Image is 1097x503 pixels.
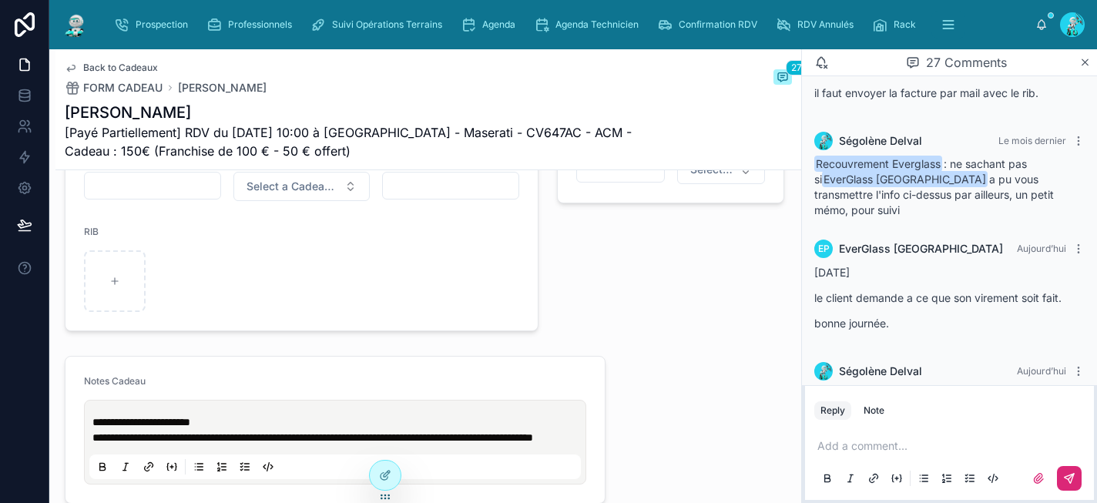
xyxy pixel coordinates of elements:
[65,62,158,74] a: Back to Cadeaux
[83,62,158,74] span: Back to Cadeaux
[814,157,1054,216] span: : ne sachant pas si a pu vous transmettre l'info ci-dessus par ailleurs, un petit mémo, pour suivi
[65,123,676,160] span: [Payé Partiellement] RDV du [DATE] 10:00 à [GEOGRAPHIC_DATA] - Maserati - CV647AC - ACM - Cadeau ...
[84,375,146,387] span: Notes Cadeau
[797,18,854,31] span: RDV Annulés
[814,264,1085,280] p: [DATE]
[814,290,1085,306] p: le client demande a ce que son virement soit fait.
[228,18,292,31] span: Professionnels
[233,172,371,201] button: Select Button
[814,401,851,420] button: Reply
[773,69,792,88] button: 27
[857,401,891,420] button: Note
[1017,243,1066,254] span: Aujourd’hui
[109,11,199,39] a: Prospection
[894,18,916,31] span: Rack
[247,179,339,194] span: Select a Cadeau Fournisseur
[65,102,676,123] h1: [PERSON_NAME]
[926,53,1007,72] span: 27 Comments
[62,12,89,37] img: App logo
[814,315,1085,331] p: bonne journée.
[998,135,1066,146] span: Le mois dernier
[814,85,1085,101] p: il faut envoyer la facture par mail avec le rib.
[864,404,884,417] div: Note
[786,60,807,75] span: 27
[555,18,639,31] span: Agenda Technicien
[306,11,453,39] a: Suivi Opérations Terrains
[679,18,757,31] span: Confirmation RDV
[482,18,515,31] span: Agenda
[65,80,163,96] a: FORM CADEAU
[839,364,922,379] span: Ségolène Delval
[839,133,922,149] span: Ségolène Delval
[867,11,927,39] a: Rack
[332,18,442,31] span: Suivi Opérations Terrains
[102,8,1035,42] div: scrollable content
[839,241,1003,257] span: EverGlass [GEOGRAPHIC_DATA]
[771,11,864,39] a: RDV Annulés
[818,243,830,255] span: EP
[136,18,188,31] span: Prospection
[822,171,988,187] span: EverGlass [GEOGRAPHIC_DATA]
[456,11,526,39] a: Agenda
[84,226,99,237] span: RIB
[83,80,163,96] span: FORM CADEAU
[529,11,649,39] a: Agenda Technicien
[202,11,303,39] a: Professionnels
[178,80,267,96] a: [PERSON_NAME]
[1017,365,1066,377] span: Aujourd’hui
[814,156,942,172] span: Recouvrement Everglass
[652,11,768,39] a: Confirmation RDV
